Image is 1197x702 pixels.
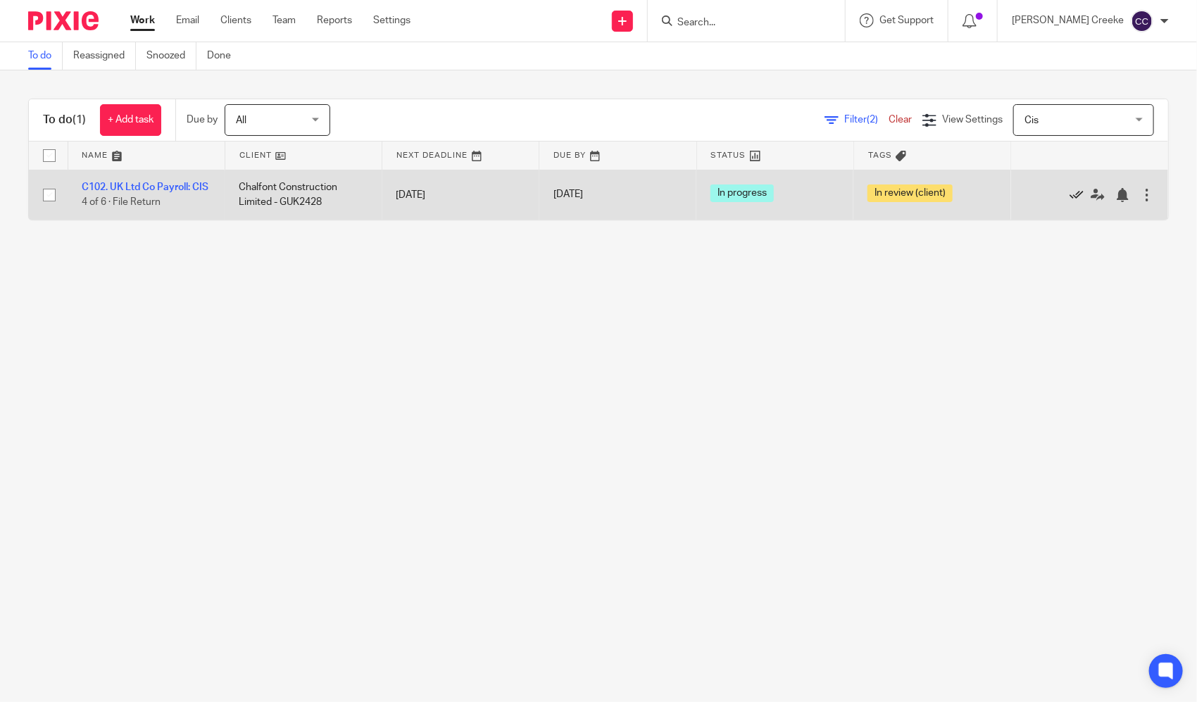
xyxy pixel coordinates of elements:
[187,113,218,127] p: Due by
[73,114,86,125] span: (1)
[1131,10,1153,32] img: svg%3E
[146,42,196,70] a: Snoozed
[844,115,889,125] span: Filter
[176,13,199,27] a: Email
[225,170,382,220] td: Chalfont Construction Limited - GUK2428
[130,13,155,27] a: Work
[207,42,242,70] a: Done
[868,151,892,159] span: Tags
[1070,188,1091,202] a: Mark as done
[1012,13,1124,27] p: [PERSON_NAME] Creeke
[28,11,99,30] img: Pixie
[28,42,63,70] a: To do
[236,115,246,125] span: All
[676,17,803,30] input: Search
[73,42,136,70] a: Reassigned
[867,115,878,125] span: (2)
[942,115,1003,125] span: View Settings
[272,13,296,27] a: Team
[867,184,953,202] span: In review (client)
[82,197,161,207] span: 4 of 6 · File Return
[82,182,208,192] a: C102. UK Ltd Co Payroll: CIS
[553,190,583,200] span: [DATE]
[317,13,352,27] a: Reports
[382,170,539,220] td: [DATE]
[43,113,86,127] h1: To do
[889,115,912,125] a: Clear
[710,184,774,202] span: In progress
[220,13,251,27] a: Clients
[1024,115,1039,125] span: Cis
[373,13,411,27] a: Settings
[879,15,934,25] span: Get Support
[100,104,161,136] a: + Add task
